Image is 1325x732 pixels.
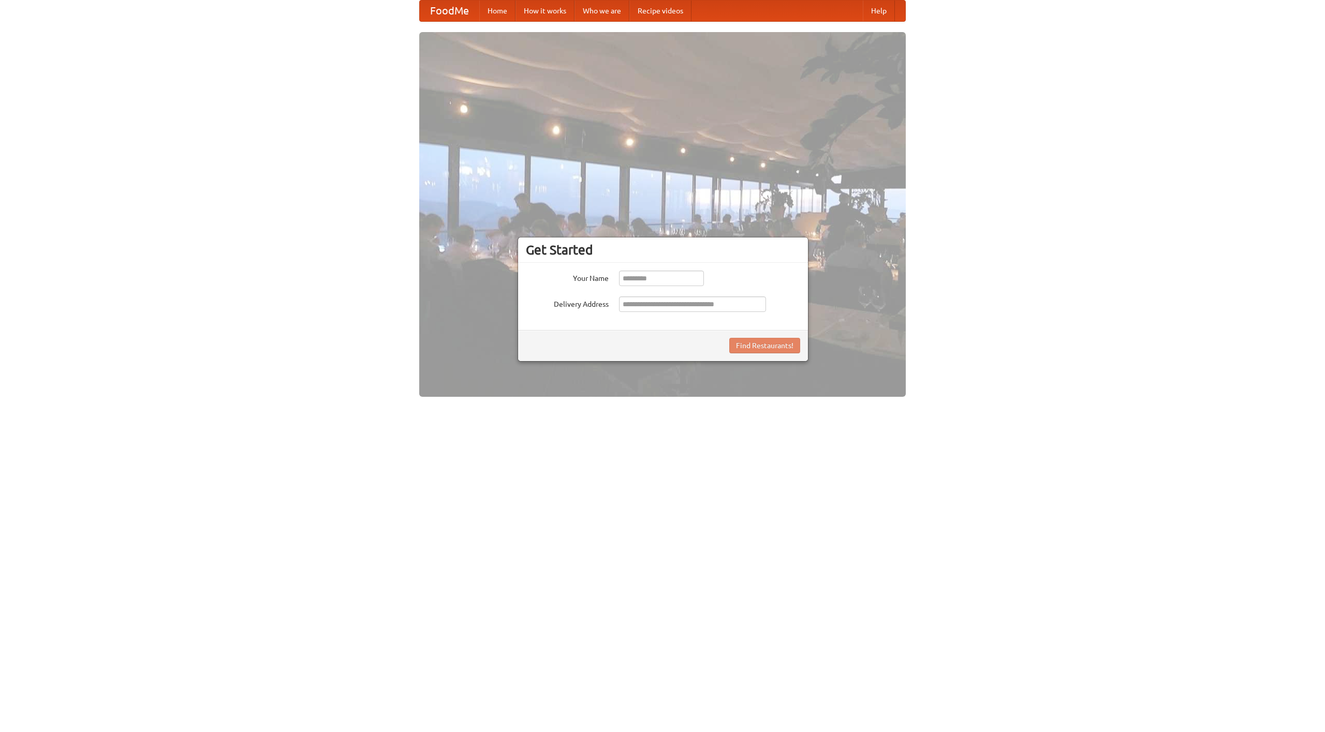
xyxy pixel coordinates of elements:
label: Your Name [526,271,609,283]
a: FoodMe [420,1,479,21]
a: How it works [516,1,575,21]
a: Home [479,1,516,21]
a: Help [863,1,895,21]
a: Recipe videos [629,1,691,21]
h3: Get Started [526,242,800,258]
label: Delivery Address [526,296,609,309]
a: Who we are [575,1,629,21]
button: Find Restaurants! [729,338,800,353]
